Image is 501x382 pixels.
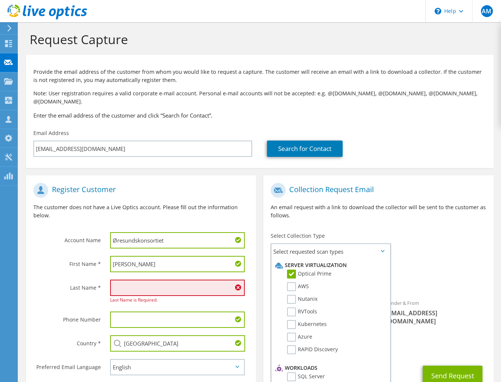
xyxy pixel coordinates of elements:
label: RVTools [287,307,317,316]
p: The customer does not have a Live Optics account. Please fill out the information below. [33,203,248,220]
h3: Enter the email address of the customer and click “Search for Contact”. [33,111,486,119]
label: Phone Number [33,312,101,323]
div: Requested Collections [263,262,493,292]
label: Last Name * [33,280,101,292]
h1: Request Capture [30,32,486,47]
a: Search for Contact [267,141,343,157]
label: Kubernetes [287,320,327,329]
p: An email request with a link to download the collector will be sent to the customer as follows. [271,203,486,220]
span: [EMAIL_ADDRESS][DOMAIN_NAME] [386,309,486,325]
li: Server Virtualization [273,261,386,270]
label: Azure [287,333,312,342]
svg: \n [435,8,441,14]
div: Sender & From [379,295,494,329]
label: Account Name [33,232,101,244]
label: Email Address [33,129,69,137]
span: Select requested scan types [271,244,390,259]
h1: Register Customer [33,183,245,198]
label: Preferred Email Language [33,359,101,371]
label: Optical Prime [287,270,332,279]
span: AM [481,5,493,17]
h1: Collection Request Email [271,183,482,198]
div: To [263,295,378,329]
label: First Name * [33,256,101,268]
label: Country * [33,335,101,347]
p: Provide the email address of the customer from whom you would like to request a capture. The cust... [33,68,486,84]
p: Note: User registration requires a valid corporate e-mail account. Personal e-mail accounts will ... [33,89,486,106]
label: AWS [287,282,309,291]
li: Workloads [273,363,386,372]
label: Nutanix [287,295,317,304]
label: Select Collection Type [271,232,325,240]
label: SQL Server [287,372,325,381]
span: Last Name is Required. [110,297,158,303]
label: RAPID Discovery [287,345,338,354]
div: CC & Reply To [263,333,493,358]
